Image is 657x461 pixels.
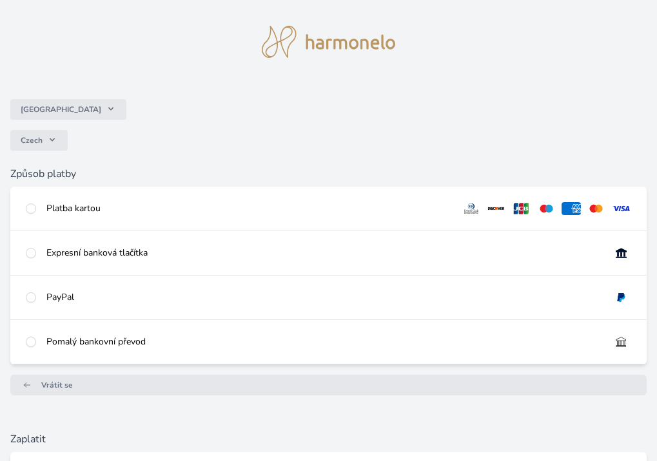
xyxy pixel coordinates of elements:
[262,26,396,58] img: logo.svg
[21,104,101,115] span: [GEOGRAPHIC_DATA]
[536,202,556,215] img: maestro.svg
[586,202,606,215] img: mc.svg
[46,202,451,215] div: Platba kartou
[611,202,631,215] img: visa.svg
[562,202,582,215] img: amex.svg
[41,380,73,390] span: Vrátit se
[10,130,68,151] button: Czech
[611,335,631,348] img: bankTransfer_IBAN.svg
[46,247,601,259] div: Expresní banková tlačítka
[511,202,531,215] img: jcb.svg
[611,247,631,259] img: onlineBanking_CZ.svg
[486,202,506,215] img: discover.svg
[10,431,647,447] h6: Zaplatit
[21,135,43,146] span: Czech
[10,166,647,182] h6: Způsob platby
[46,291,601,304] div: PayPal
[10,375,647,395] a: Vrátit se
[10,99,126,120] button: [GEOGRAPHIC_DATA]
[611,291,631,304] img: paypal.svg
[462,202,482,215] img: diners.svg
[46,335,601,348] div: Pomalý bankovní převod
